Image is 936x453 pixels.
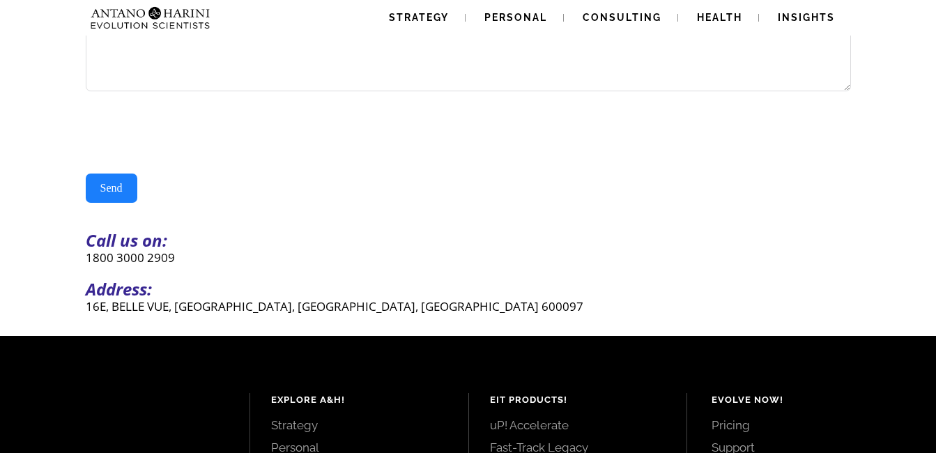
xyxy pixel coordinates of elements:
a: uP! Accelerate [490,417,666,433]
span: Strategy [389,12,449,23]
p: 16E, BELLE VUE, [GEOGRAPHIC_DATA], [GEOGRAPHIC_DATA], [GEOGRAPHIC_DATA] 600097 [86,298,851,314]
button: Send [86,174,137,203]
h4: Explore A&H! [271,393,447,407]
span: Personal [484,12,547,23]
textarea: Your Message [86,29,851,91]
h4: EIT Products! [490,393,666,407]
span: Insights [778,12,835,23]
a: Pricing [712,417,905,433]
span: Health [697,12,742,23]
strong: Address: [86,277,152,300]
p: 1800 3000 2909 [86,249,851,266]
a: Strategy [271,417,447,433]
span: Consulting [583,12,661,23]
iframe: reCAPTCHA [86,105,298,160]
h4: Evolve Now! [712,393,905,407]
strong: Call us on: [86,229,167,252]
